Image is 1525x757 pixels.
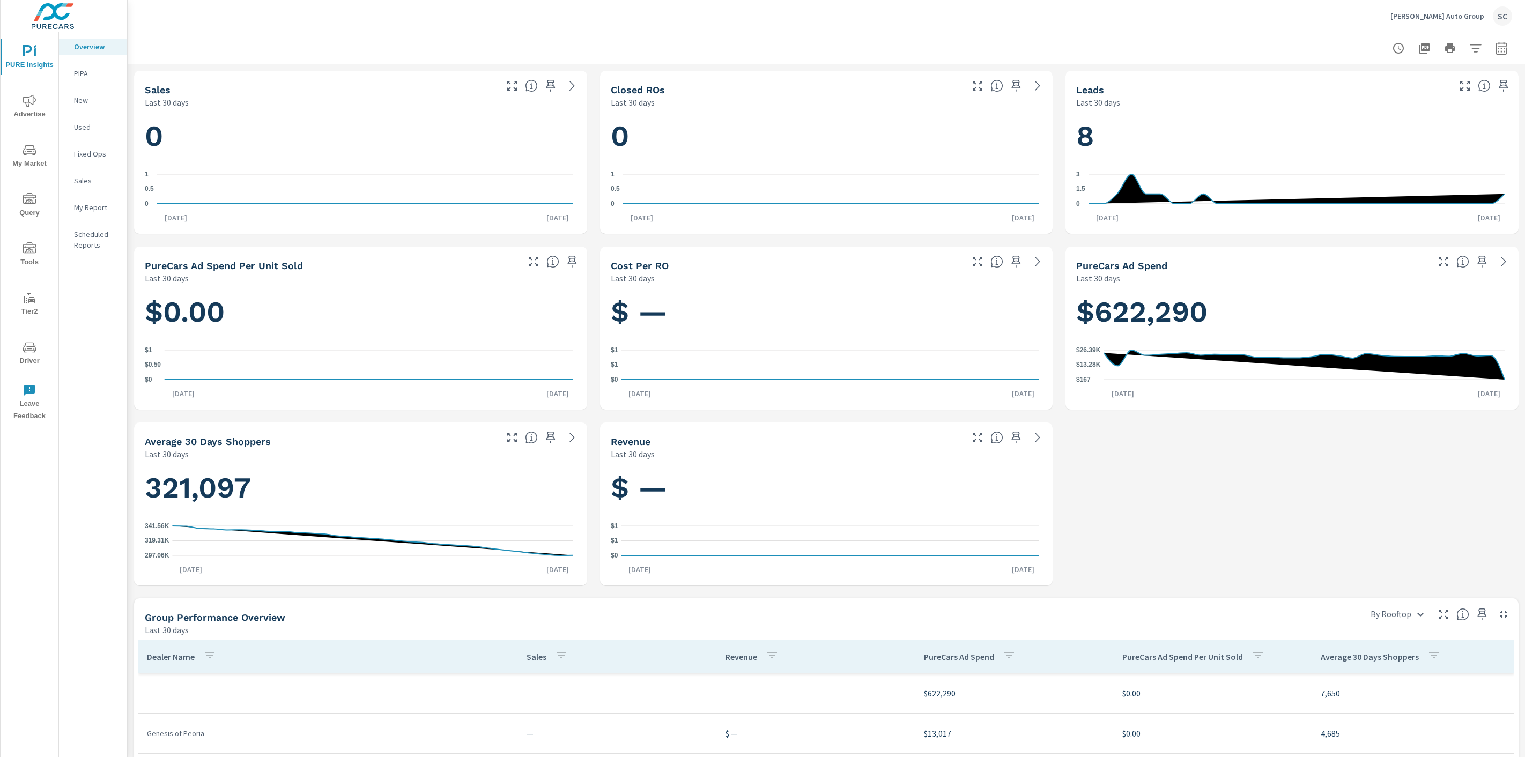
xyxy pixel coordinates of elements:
p: PureCars Ad Spend Per Unit Sold [1122,651,1243,662]
p: 7,650 [1321,687,1505,700]
span: Query [4,193,55,219]
div: Fixed Ops [59,146,127,162]
span: Save this to your personalized report [1008,77,1025,94]
p: Last 30 days [611,96,655,109]
h1: 8 [1076,118,1508,154]
p: Last 30 days [611,448,655,461]
h1: $0.00 [145,294,576,330]
p: [DATE] [1104,388,1142,399]
h5: Sales [145,84,171,95]
p: [DATE] [1470,388,1508,399]
text: 0 [145,200,149,207]
p: [DATE] [621,388,658,399]
h5: PureCars Ad Spend [1076,260,1167,271]
span: Total cost of media for all PureCars channels for the selected dealership group over the selected... [1456,255,1469,268]
div: Scheduled Reports [59,226,127,253]
p: Scheduled Reports [74,229,119,250]
text: $1 [611,522,618,530]
span: Save this to your personalized report [1495,77,1512,94]
span: My Market [4,144,55,170]
p: Fixed Ops [74,149,119,159]
h1: 321,097 [145,470,576,506]
p: [PERSON_NAME] Auto Group [1390,11,1484,21]
a: See more details in report [1029,429,1046,446]
p: Last 30 days [611,272,655,285]
p: [DATE] [172,564,210,575]
h5: PureCars Ad Spend Per Unit Sold [145,260,303,271]
text: $13.28K [1076,361,1101,369]
p: PureCars Ad Spend [924,651,994,662]
span: Leave Feedback [4,384,55,422]
p: [DATE] [165,388,202,399]
p: 4,685 [1321,727,1505,740]
span: Advertise [4,94,55,121]
p: Last 30 days [145,272,189,285]
text: $1 [611,537,618,545]
div: PIPA [59,65,127,81]
p: Average 30 Days Shoppers [1321,651,1419,662]
p: PIPA [74,68,119,79]
span: Save this to your personalized report [1474,253,1491,270]
h5: Leads [1076,84,1104,95]
a: See more details in report [564,429,581,446]
p: Last 30 days [1076,96,1120,109]
p: [DATE] [621,564,658,575]
text: 341.56K [145,522,169,530]
p: [DATE] [157,212,195,223]
p: Last 30 days [145,448,189,461]
text: $0 [145,376,152,383]
p: [DATE] [539,388,576,399]
a: See more details in report [1029,253,1046,270]
p: $622,290 [924,687,1105,700]
p: New [74,95,119,106]
text: 0.5 [611,185,620,193]
h1: $622,290 [1076,294,1508,330]
h1: $ — [611,470,1042,506]
h5: Cost per RO [611,260,669,271]
button: Minimize Widget [1495,606,1512,623]
p: Last 30 days [145,624,189,636]
text: $0 [611,552,618,559]
p: Sales [527,651,546,662]
div: By Rooftop [1364,605,1431,624]
span: Tier2 [4,292,55,318]
button: "Export Report to PDF" [1413,38,1435,59]
p: Last 30 days [1076,272,1120,285]
h5: Revenue [611,436,650,447]
text: 1.5 [1076,185,1085,193]
p: $13,017 [924,727,1105,740]
p: [DATE] [1004,388,1042,399]
text: 3 [1076,170,1080,178]
a: See more details in report [1495,253,1512,270]
h1: 0 [145,118,576,154]
text: $0 [611,376,618,383]
p: [DATE] [539,212,576,223]
span: Save this to your personalized report [542,77,559,94]
text: 297.06K [145,552,169,559]
text: 0.5 [145,185,154,193]
p: [DATE] [1004,564,1042,575]
text: 319.31K [145,537,169,545]
div: SC [1493,6,1512,26]
span: A rolling 30 day total of daily Shoppers on the dealership website, averaged over the selected da... [525,431,538,444]
h5: Closed ROs [611,84,665,95]
button: Make Fullscreen [525,253,542,270]
button: Make Fullscreen [1435,606,1452,623]
div: Used [59,119,127,135]
text: 1 [145,170,149,178]
p: Overview [74,41,119,52]
button: Make Fullscreen [969,253,986,270]
p: My Report [74,202,119,213]
h1: 0 [611,118,1042,154]
text: $1 [145,346,152,354]
span: Driver [4,341,55,367]
div: New [59,92,127,108]
p: — [527,727,708,740]
p: [DATE] [1004,212,1042,223]
p: Revenue [726,651,757,662]
span: Save this to your personalized report [542,429,559,446]
button: Make Fullscreen [1435,253,1452,270]
text: $1 [611,361,618,369]
p: Sales [74,175,119,186]
button: Make Fullscreen [969,429,986,446]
